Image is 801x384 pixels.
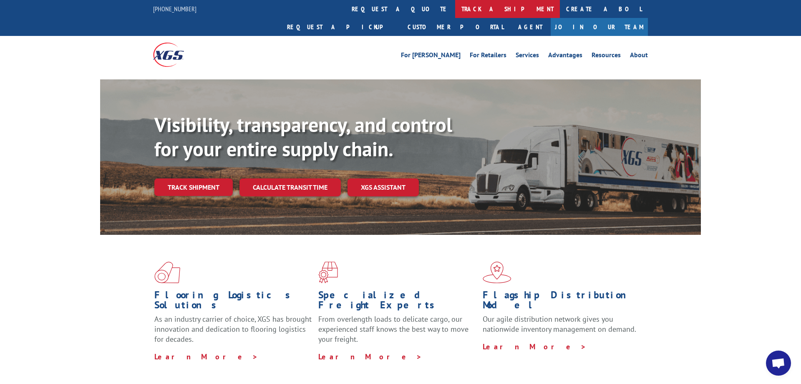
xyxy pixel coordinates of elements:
a: XGS ASSISTANT [348,178,419,196]
a: About [630,52,648,61]
a: For [PERSON_NAME] [401,52,461,61]
a: Calculate transit time [239,178,341,196]
a: Advantages [548,52,582,61]
a: [PHONE_NUMBER] [153,5,196,13]
a: Services [516,52,539,61]
h1: Specialized Freight Experts [318,290,476,314]
img: xgs-icon-flagship-distribution-model-red [483,262,511,283]
b: Visibility, transparency, and control for your entire supply chain. [154,112,452,162]
a: Join Our Team [551,18,648,36]
a: Resources [592,52,621,61]
span: As an industry carrier of choice, XGS has brought innovation and dedication to flooring logistics... [154,314,312,344]
h1: Flagship Distribution Model [483,290,640,314]
a: For Retailers [470,52,506,61]
p: From overlength loads to delicate cargo, our experienced staff knows the best way to move your fr... [318,314,476,351]
a: Learn More > [483,342,587,351]
a: Request a pickup [281,18,401,36]
h1: Flooring Logistics Solutions [154,290,312,314]
div: Open chat [766,351,791,376]
img: xgs-icon-total-supply-chain-intelligence-red [154,262,180,283]
a: Learn More > [154,352,258,361]
img: xgs-icon-focused-on-flooring-red [318,262,338,283]
a: Agent [510,18,551,36]
span: Our agile distribution network gives you nationwide inventory management on demand. [483,314,636,334]
a: Customer Portal [401,18,510,36]
a: Learn More > [318,352,422,361]
a: Track shipment [154,178,233,196]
